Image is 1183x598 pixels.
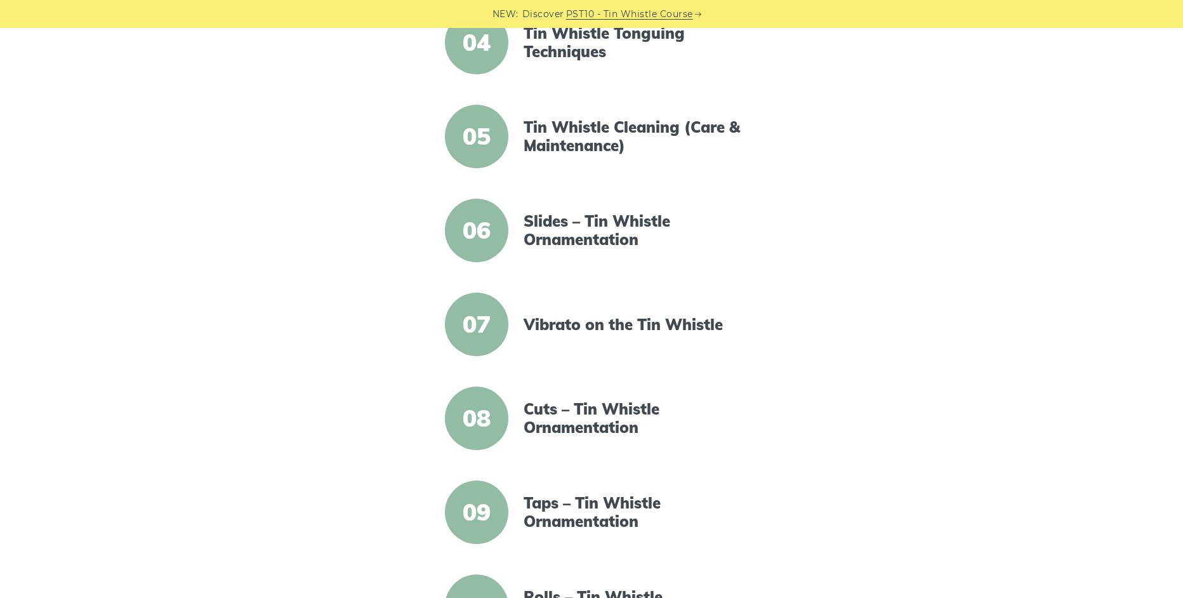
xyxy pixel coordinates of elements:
[445,387,508,450] span: 08
[524,494,742,531] a: Taps – Tin Whistle Ornamentation
[566,7,693,22] a: PST10 - Tin Whistle Course
[445,11,508,74] span: 04
[524,400,742,437] a: Cuts – Tin Whistle Ornamentation
[445,199,508,262] span: 06
[522,7,564,22] span: Discover
[445,105,508,168] span: 05
[445,481,508,544] span: 09
[492,7,519,22] span: NEW:
[524,316,742,334] a: Vibrato on the Tin Whistle
[445,293,508,356] span: 07
[524,118,742,155] a: Tin Whistle Cleaning (Care & Maintenance)
[524,24,742,61] a: Tin Whistle Tonguing Techniques
[524,212,742,249] a: Slides – Tin Whistle Ornamentation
